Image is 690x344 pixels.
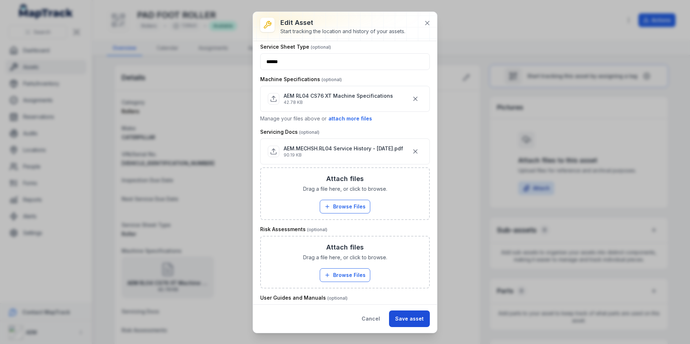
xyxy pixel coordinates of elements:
h3: Attach files [326,242,364,252]
button: attach more files [328,115,372,123]
h3: Edit asset [280,18,405,28]
p: 42.78 KB [284,100,393,105]
div: Start tracking the location and history of your assets. [280,28,405,35]
label: Service Sheet Type [260,43,331,50]
button: Browse Files [320,268,370,282]
button: Save asset [389,310,430,327]
button: Cancel [355,310,386,327]
label: Servicing Docs [260,128,319,136]
p: Manage your files above or [260,115,430,123]
h3: Attach files [326,174,364,184]
p: AEM RL04 CS76 XT Machine Specifications [284,92,393,100]
p: 90.19 KB [284,152,403,158]
button: Browse Files [320,200,370,213]
p: AEM.MECHSH.RL04 Service History - [DATE].pdf [284,145,403,152]
label: Risk Assessments [260,226,327,233]
label: User Guides and Manuals [260,294,348,301]
span: Drag a file here, or click to browse. [303,185,387,193]
span: Drag a file here, or click to browse. [303,254,387,261]
label: Machine Specifications [260,76,342,83]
